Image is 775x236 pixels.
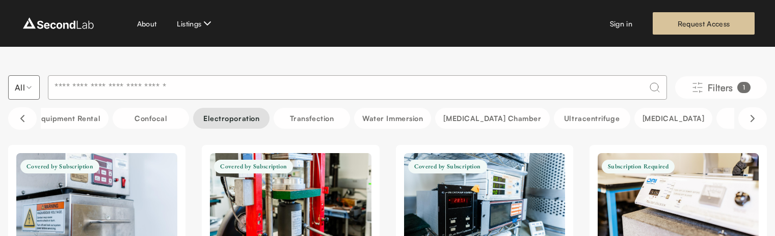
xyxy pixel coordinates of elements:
button: Electroporation [193,108,270,129]
button: Scroll left [8,107,37,130]
button: Flow Cytometry [634,108,713,129]
span: Subscription Required [602,160,675,173]
button: Water Immersion [354,108,431,129]
button: Hypoxia Chamber [435,108,549,129]
button: Ultracentrifuge [554,108,630,129]
button: Filters [675,76,767,99]
div: 1 [737,82,751,93]
span: Covered by Subscription [214,160,293,173]
a: Request Access [653,12,755,35]
button: Listings [177,17,213,29]
span: Filters [708,80,733,95]
button: Transfection [274,108,350,129]
button: Select listing type [8,75,40,100]
a: Sign in [610,18,632,29]
span: Covered by Subscription [20,160,99,173]
button: Confocal [113,108,189,129]
img: logo [20,15,96,32]
button: Equipment Rental [29,108,109,129]
a: About [137,18,157,29]
button: Scroll right [738,107,767,130]
span: Covered by Subscription [408,160,487,173]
